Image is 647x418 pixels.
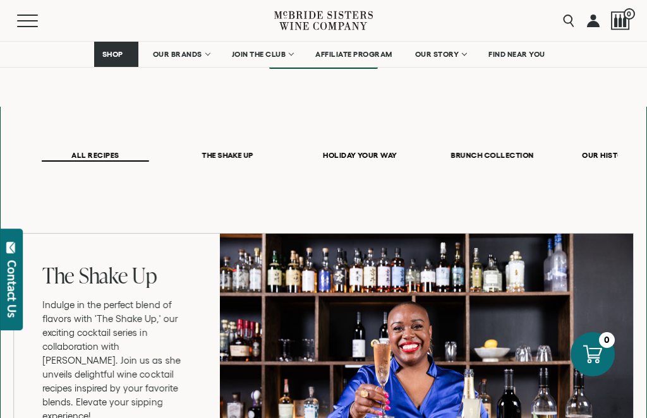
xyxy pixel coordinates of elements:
[599,332,615,348] div: 0
[145,42,217,67] a: OUR BRANDS
[42,260,75,290] span: The
[224,42,301,67] a: JOIN THE CLUB
[307,42,401,67] a: AFFILIATE PROGRAM
[624,8,635,20] span: 0
[415,50,459,59] span: OUR STORY
[306,151,414,162] button: HOLIDAY YOUR WAY
[480,42,553,67] a: FIND NEAR YOU
[153,50,202,59] span: OUR BRANDS
[79,260,128,290] span: Shake
[102,50,124,59] span: SHOP
[6,260,18,318] div: Contact Us
[488,50,545,59] span: FIND NEAR YOU
[42,151,149,162] button: ALL RECIPES
[17,15,63,27] button: Mobile Menu Trigger
[232,50,286,59] span: JOIN THE CLUB
[132,260,157,290] span: Up
[315,50,392,59] span: AFFILIATE PROGRAM
[407,42,475,67] a: OUR STORY
[174,151,282,162] button: THE SHAKE UP
[439,151,547,162] button: BRUNCH COLLECTION
[94,42,138,67] a: SHOP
